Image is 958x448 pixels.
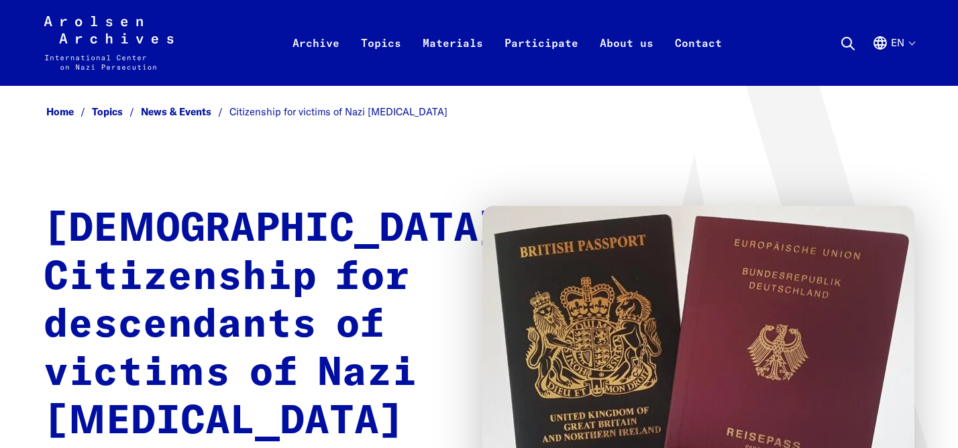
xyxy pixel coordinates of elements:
a: Topics [350,32,412,86]
button: English, language selection [872,35,914,83]
span: Citizenship for victims of Nazi [MEDICAL_DATA] [229,105,447,118]
a: Archive [282,32,350,86]
a: Participate [494,32,589,86]
nav: Breadcrumb [44,102,914,122]
a: About us [589,32,664,86]
a: Contact [664,32,733,86]
a: Topics [92,105,141,118]
h1: [DEMOGRAPHIC_DATA] Citizenship for descendants of victims of Nazi [MEDICAL_DATA] [44,206,503,446]
a: News & Events [141,105,229,118]
nav: Primary [282,16,733,70]
a: Home [46,105,92,118]
a: Materials [412,32,494,86]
